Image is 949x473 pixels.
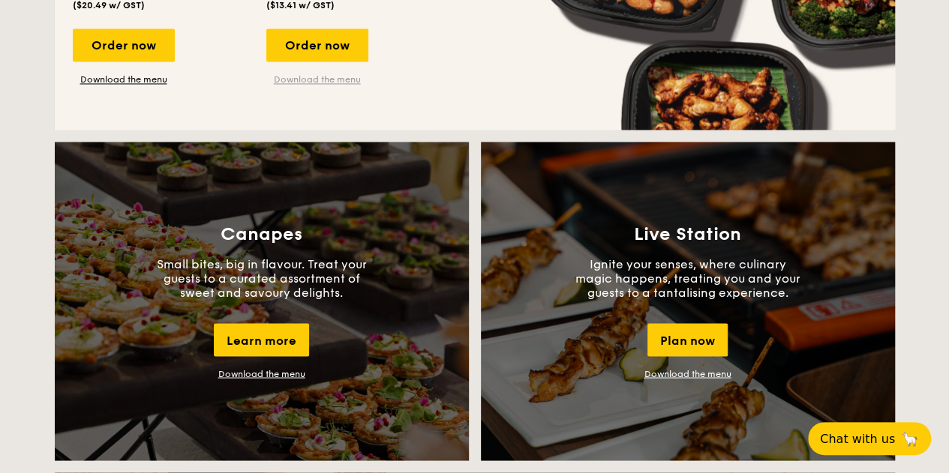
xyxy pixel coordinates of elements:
[214,323,309,356] div: Learn more
[266,28,368,61] div: Order now
[644,368,731,379] a: Download the menu
[808,422,931,455] button: Chat with us🦙
[73,73,175,85] a: Download the menu
[73,28,175,61] div: Order now
[647,323,728,356] div: Plan now
[901,430,919,448] span: 🦙
[575,256,800,299] p: Ignite your senses, where culinary magic happens, treating you and your guests to a tantalising e...
[149,256,374,299] p: Small bites, big in flavour. Treat your guests to a curated assortment of sweet and savoury delig...
[266,73,368,85] a: Download the menu
[820,432,895,446] span: Chat with us
[218,368,305,379] a: Download the menu
[221,223,302,244] h3: Canapes
[634,223,741,244] h3: Live Station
